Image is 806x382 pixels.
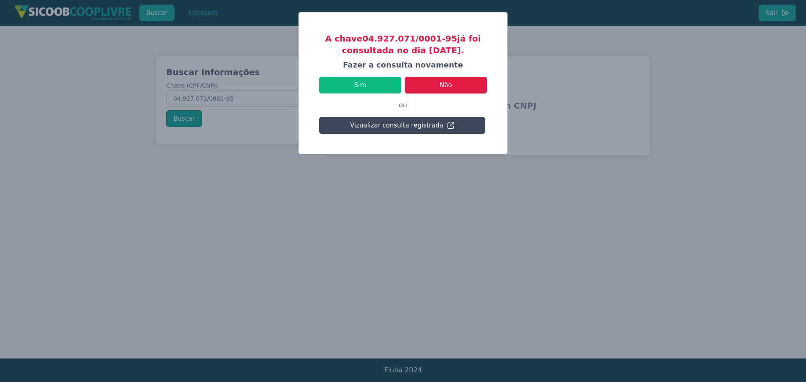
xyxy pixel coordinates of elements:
[319,94,487,117] p: ou
[319,33,487,56] h3: A chave 04.927.071/0001-95 já foi consultada no dia [DATE].
[405,77,487,94] button: Não
[319,117,485,134] button: Vizualizar consulta registrada
[319,77,401,94] button: Sim
[319,60,487,70] h4: Fazer a consulta novamente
